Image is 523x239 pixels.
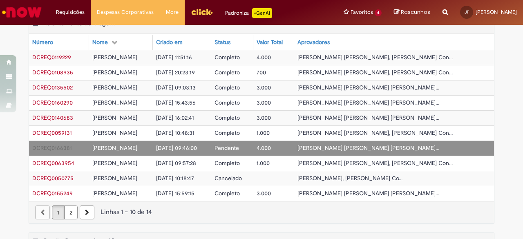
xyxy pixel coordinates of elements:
span: [PERSON_NAME] [PERSON_NAME] [PERSON_NAME]... [297,190,439,197]
span: Pendente [215,144,239,152]
a: Abrir Registro: DCREQ0135502 [32,84,73,91]
img: click_logo_yellow_360x200.png [191,6,213,18]
span: 3.000 [257,99,271,106]
div: Padroniza [225,8,272,18]
span: Completo [215,129,240,136]
div: Criado em [156,38,183,47]
span: DCREQ0050775 [32,174,74,182]
span: More [166,8,179,16]
span: [PERSON_NAME] [92,114,137,121]
div: Status [215,38,230,47]
div: Nome [92,38,108,47]
span: [PERSON_NAME] [PERSON_NAME] [PERSON_NAME]... [297,144,439,152]
span: [PERSON_NAME] [PERSON_NAME] [PERSON_NAME]... [297,99,439,106]
span: [DATE] 16:02:41 [156,114,194,121]
h2: Adiantamento de Viagem [42,19,115,27]
span: [PERSON_NAME] [PERSON_NAME] [PERSON_NAME]... [297,84,439,91]
span: Completo [215,114,240,121]
span: [PERSON_NAME] [PERSON_NAME], [PERSON_NAME] Con... [297,129,453,136]
span: Completo [215,84,240,91]
span: Completo [215,190,240,197]
span: DCREQ0166381 [32,144,72,152]
span: [PERSON_NAME] [476,9,517,16]
span: 3.000 [257,114,271,121]
span: Completo [215,159,240,167]
span: DCREQ0063954 [32,159,74,167]
span: JT [465,9,469,15]
span: [PERSON_NAME] [PERSON_NAME] [PERSON_NAME]... [297,114,439,121]
span: DCREQ0119229 [32,54,71,61]
span: [DATE] 15:43:56 [156,99,196,106]
span: DCREQ0160290 [32,99,73,106]
span: [PERSON_NAME] [92,174,137,182]
span: Completo [215,54,240,61]
span: DCREQ0108935 [32,69,73,76]
div: Número [32,38,53,47]
span: [PERSON_NAME] [PERSON_NAME], [PERSON_NAME] Con... [297,159,453,167]
nav: paginação [29,201,494,223]
span: Requisições [56,8,85,16]
span: [PERSON_NAME] [92,84,137,91]
span: [PERSON_NAME], [PERSON_NAME] Co... [297,174,402,182]
span: 4.000 [257,54,271,61]
span: DCREQ0155249 [32,190,73,197]
span: Despesas Corporativas [97,8,154,16]
span: 700 [257,69,266,76]
span: Favoritos [351,8,373,16]
a: Abrir Registro: DCREQ0140683 [32,114,73,121]
span: 1.000 [257,129,270,136]
a: Abrir Registro: DCREQ0108935 [32,69,73,76]
span: [PERSON_NAME] [PERSON_NAME], [PERSON_NAME] Con... [297,69,453,76]
span: 1.000 [257,159,270,167]
span: [DATE] 09:57:28 [156,159,196,167]
span: 3.000 [257,84,271,91]
a: Próxima página [80,205,94,219]
a: Abrir Registro: DCREQ0160290 [32,99,73,106]
span: [DATE] 11:51:16 [156,54,192,61]
span: [PERSON_NAME] [92,159,137,167]
a: Página 1 [52,205,65,219]
span: Cancelado [215,174,242,182]
span: [DATE] 09:46:00 [156,144,197,152]
img: ServiceNow [1,4,43,20]
a: Abrir Registro: DCREQ0119229 [32,54,71,61]
span: 3.000 [257,190,271,197]
span: [PERSON_NAME] [92,190,137,197]
span: [PERSON_NAME] [92,129,137,136]
span: Rascunhos [401,8,430,16]
a: Abrir Registro: DCREQ0155249 [32,190,73,197]
span: [DATE] 10:18:47 [156,174,194,182]
span: DCREQ0135502 [32,84,73,91]
span: [PERSON_NAME] [92,99,137,106]
span: DCREQ0059131 [32,129,72,136]
span: DCREQ0140683 [32,114,73,121]
div: Aprovadores [297,38,330,47]
a: Abrir Registro: DCREQ0059131 [32,129,72,136]
span: [PERSON_NAME] [92,54,137,61]
a: Abrir Registro: DCREQ0050775 [32,174,74,182]
a: Abrir Registro: DCREQ0063954 [32,159,74,167]
span: [DATE] 09:03:13 [156,84,196,91]
span: Completo [215,99,240,106]
a: Abrir Registro: DCREQ0166381 [32,144,72,152]
span: [PERSON_NAME] [PERSON_NAME], [PERSON_NAME] Con... [297,54,453,61]
span: [DATE] 10:48:31 [156,129,194,136]
span: [PERSON_NAME] [92,69,137,76]
p: +GenAi [252,8,272,18]
span: Completo [215,69,240,76]
span: 4 [375,9,382,16]
span: [DATE] 20:23:19 [156,69,195,76]
div: Linhas 1 − 10 de 14 [35,208,488,217]
a: Rascunhos [394,9,430,16]
a: Página 2 [64,205,78,219]
div: Valor Total [257,38,283,47]
span: [DATE] 15:59:15 [156,190,194,197]
span: [PERSON_NAME] [92,144,137,152]
span: 4.000 [257,144,271,152]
